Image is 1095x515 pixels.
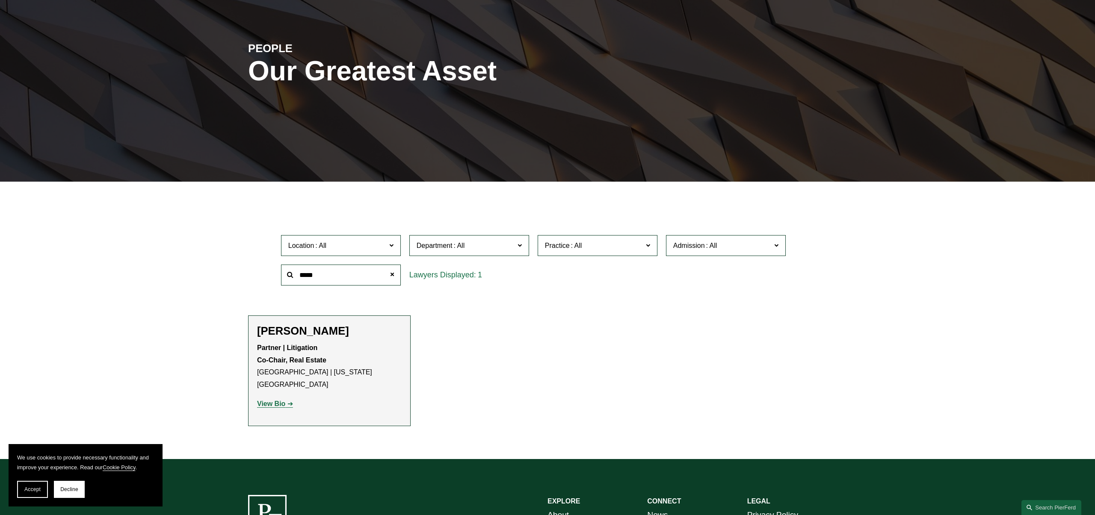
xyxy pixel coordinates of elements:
[257,400,293,407] a: View Bio
[747,497,770,505] strong: LEGAL
[24,486,41,492] span: Accept
[17,481,48,498] button: Accept
[1021,500,1081,515] a: Search this site
[417,242,453,249] span: Department
[478,271,482,279] span: 1
[288,242,314,249] span: Location
[257,342,402,391] p: [GEOGRAPHIC_DATA] | [US_STATE][GEOGRAPHIC_DATA]
[103,464,136,471] a: Cookie Policy
[17,453,154,472] p: We use cookies to provide necessary functionality and improve your experience. Read our .
[545,242,570,249] span: Practice
[60,486,78,492] span: Decline
[647,497,681,505] strong: CONNECT
[257,324,402,338] h2: [PERSON_NAME]
[547,497,580,505] strong: EXPLORE
[673,242,705,249] span: Admission
[248,56,647,87] h1: Our Greatest Asset
[9,444,163,506] section: Cookie banner
[248,41,398,55] h4: PEOPLE
[54,481,85,498] button: Decline
[257,400,285,407] strong: View Bio
[257,344,326,364] strong: Partner | Litigation Co-Chair, Real Estate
